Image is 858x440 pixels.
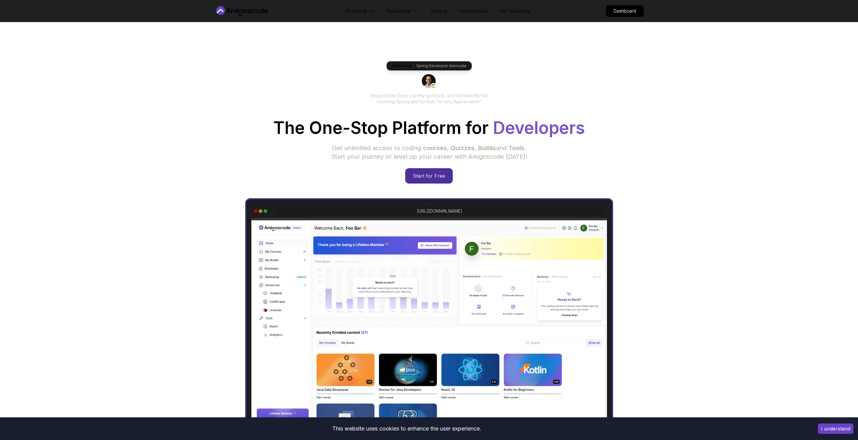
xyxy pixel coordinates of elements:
img: josh long [422,74,437,89]
button: Resources [387,7,419,20]
p: Spring Developer Advocate [416,63,467,68]
a: Testimonials [459,7,488,15]
a: Pricing [431,7,447,15]
p: Products [346,7,367,15]
a: Start for Free [405,168,453,184]
p: Jogh Long [392,63,411,68]
a: [URL][DOMAIN_NAME] [417,208,462,214]
a: Dashboard [606,5,644,17]
h1: The One-Stop Platform for [219,119,639,136]
p: Dashboard [606,6,643,17]
span: Tools [509,144,524,152]
span: Builds [478,144,496,152]
p: Resources [387,7,411,15]
span: Developers [493,118,585,138]
span: courses [423,144,447,152]
a: For Business [500,7,530,15]
p: Get unlimited access to coding , , and . Start your journey or level up your career with Amigosco... [326,144,532,161]
button: Products [346,7,374,20]
div: This website uses cookies to enhance the user experience. [5,422,809,435]
p: "Amigoscode Does a pretty good job, and consistently too, covering Spring and for that, I'm very ... [360,93,498,105]
button: Accept cookies [818,423,853,434]
img: dashboard [251,220,607,434]
p: Start for Free [406,169,452,183]
span: Quizzes [451,144,475,152]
